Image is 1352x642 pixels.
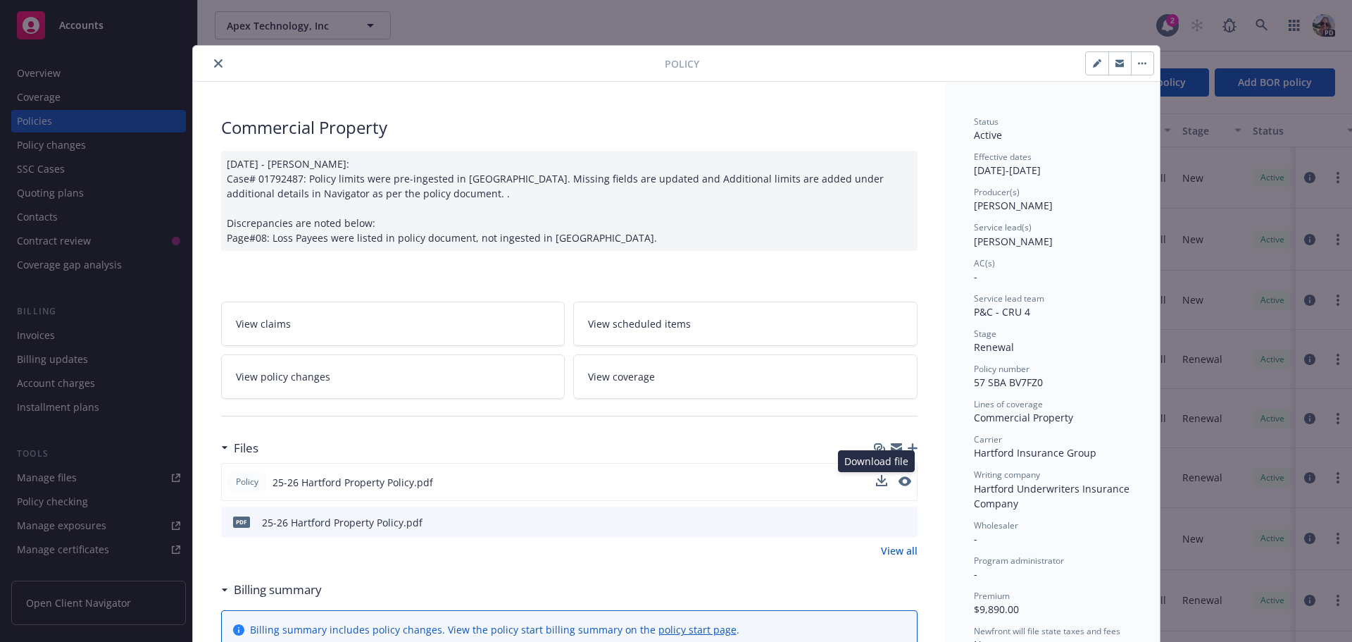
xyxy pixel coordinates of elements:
[221,354,565,399] a: View policy changes
[974,305,1030,319] span: P&C - CRU 4
[974,221,1032,233] span: Service lead(s)
[974,567,977,581] span: -
[974,376,1043,389] span: 57 SBA BV7FZ0
[250,622,739,637] div: Billing summary includes policy changes. View the policy start billing summary on the .
[974,340,1014,354] span: Renewal
[262,515,423,530] div: 25-26 Hartford Property Policy.pdf
[838,450,915,472] div: Download file
[974,186,1020,198] span: Producer(s)
[899,475,911,490] button: preview file
[573,354,918,399] a: View coverage
[221,302,565,346] a: View claims
[588,316,691,331] span: View scheduled items
[974,199,1053,212] span: [PERSON_NAME]
[974,235,1053,248] span: [PERSON_NAME]
[658,623,737,636] a: policy start page
[233,476,261,488] span: Policy
[974,469,1040,481] span: Writing company
[974,270,977,283] span: -
[273,475,433,490] span: 25-26 Hartford Property Policy.pdf
[899,515,912,530] button: preview file
[974,292,1044,304] span: Service lead team
[974,446,1096,459] span: Hartford Insurance Group
[881,543,918,558] a: View all
[974,151,1132,178] div: [DATE] - [DATE]
[236,316,291,331] span: View claims
[899,476,911,486] button: preview file
[974,625,1120,637] span: Newfront will file state taxes and fees
[234,581,322,599] h3: Billing summary
[974,603,1019,616] span: $9,890.00
[974,116,999,128] span: Status
[974,257,995,269] span: AC(s)
[974,590,1010,602] span: Premium
[974,363,1029,375] span: Policy number
[974,398,1043,410] span: Lines of coverage
[876,475,887,486] button: download file
[877,515,888,530] button: download file
[234,439,258,457] h3: Files
[221,151,918,251] div: [DATE] - [PERSON_NAME]: Case# 01792487: Policy limits were pre-ingested in [GEOGRAPHIC_DATA]. Mis...
[573,302,918,346] a: View scheduled items
[236,369,330,384] span: View policy changes
[974,128,1002,142] span: Active
[233,517,250,527] span: pdf
[974,433,1002,445] span: Carrier
[588,369,655,384] span: View coverage
[974,519,1018,531] span: Wholesaler
[974,410,1132,425] div: Commercial Property
[876,475,887,490] button: download file
[221,116,918,140] div: Commercial Property
[665,56,699,71] span: Policy
[974,328,996,340] span: Stage
[974,151,1032,163] span: Effective dates
[974,532,977,545] span: -
[221,581,322,599] div: Billing summary
[974,482,1132,510] span: Hartford Underwriters Insurance Company
[210,55,227,72] button: close
[221,439,258,457] div: Files
[974,555,1064,567] span: Program administrator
